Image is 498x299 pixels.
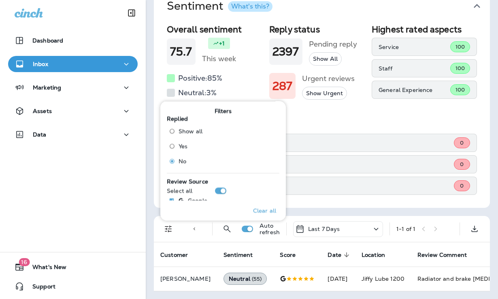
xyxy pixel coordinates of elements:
[8,278,138,295] button: Support
[219,39,225,47] p: +1
[231,3,269,10] div: What's this?
[215,107,232,114] span: Filters
[167,120,477,130] h2: Lowest rated aspects
[179,158,186,164] span: No
[466,221,483,237] button: Export as CSV
[302,72,355,85] h5: Urgent reviews
[219,221,235,237] button: Search Reviews
[178,72,222,85] h5: Positive: 85 %
[250,201,279,221] button: Clear all
[167,178,208,185] span: Review Source
[179,128,202,134] span: Show all
[8,56,138,72] button: Inbox
[379,44,450,50] p: Service
[309,52,342,66] button: Show All
[167,188,192,194] p: Select all
[8,32,138,49] button: Dashboard
[33,84,61,91] p: Marketing
[160,276,211,282] p: [PERSON_NAME]
[269,24,365,34] h2: Reply status
[280,251,306,258] span: Score
[272,79,292,93] h1: 287
[372,24,477,34] h2: Highest rated aspects
[154,21,490,208] div: SentimentWhat's this?
[260,222,280,235] p: Auto refresh
[417,252,467,258] span: Review Comment
[362,275,404,282] span: Jiffy Lube 1200
[223,273,267,285] div: Neutral
[120,5,143,21] button: Collapse Sidebar
[396,226,415,232] div: 1 - 1 of 1
[179,143,187,149] span: Yes
[321,267,355,291] td: [DATE]
[253,207,276,214] p: Clear all
[160,221,177,237] button: Filters
[202,52,236,65] h5: This week
[252,276,262,282] span: ( 55 )
[302,87,347,100] button: Show Urgent
[460,182,464,189] span: 0
[272,45,299,58] h1: 2397
[174,161,454,168] p: Staff
[417,251,477,258] span: Review Comment
[460,139,464,146] span: 0
[455,86,465,93] span: 100
[19,258,30,266] span: 16
[460,161,464,168] span: 0
[160,252,188,258] span: Customer
[174,183,454,189] p: Pricing
[223,251,263,258] span: Sentiment
[33,61,48,67] p: Inbox
[379,65,450,72] p: Staff
[308,226,340,232] p: Last 7 Days
[328,251,352,258] span: Date
[8,126,138,143] button: Data
[309,38,357,51] h5: Pending reply
[455,43,465,50] span: 100
[188,197,207,204] p: Google
[223,252,253,258] span: Sentiment
[160,251,198,258] span: Customer
[167,115,188,122] span: Replied
[362,252,385,258] span: Location
[167,24,263,34] h2: Overall sentiment
[8,103,138,119] button: Assets
[174,140,454,146] p: Service
[328,252,341,258] span: Date
[178,86,217,99] h5: Neutral: 3 %
[379,87,450,93] p: General Experience
[8,259,138,275] button: 16What's New
[33,131,47,138] p: Data
[24,264,66,273] span: What's New
[228,1,272,12] button: What's this?
[33,108,52,114] p: Assets
[280,252,296,258] span: Score
[32,37,63,44] p: Dashboard
[362,251,396,258] span: Location
[455,65,465,72] span: 100
[170,45,192,58] h1: 75.7
[24,283,55,293] span: Support
[8,79,138,96] button: Marketing
[160,96,286,220] div: Filters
